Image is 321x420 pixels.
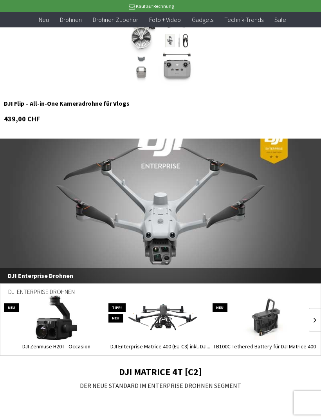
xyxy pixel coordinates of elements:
[33,12,54,28] a: Neu
[34,296,79,340] img: DJI Zenmuse H20T - Occasion
[8,284,313,305] div: DJI Enterprise Drohnen
[87,12,144,28] a: Drohnen Zubehör
[224,16,263,23] span: Technik-Trends
[186,12,219,28] a: Gadgets
[149,16,181,23] span: Foto + Video
[144,12,186,28] a: Foto + Video
[213,342,317,358] a: TB100C Tethered Battery für DJI Matrice 400 Serie
[93,16,138,23] span: Drohnen Zubehör
[39,16,49,23] span: Neu
[108,342,213,358] a: DJI Enterprise Matrice 400 (EU-C3) inkl. DJI...
[60,16,82,23] span: Drohnen
[121,296,200,340] img: DJI Enterprise Matrice 400 (EU-C3) inkl. DJI Care Enterprise Plus
[274,16,286,23] span: Sale
[235,296,294,340] img: TB100C Tethered Battery für DJI Matrice 400 Serie
[4,115,40,123] span: 439,00 CHF
[4,99,317,115] a: DJI Flip – All-in-One Kameradrohne für Vlogs
[219,12,269,28] a: Technik-Trends
[4,342,108,358] a: DJI Zenmuse H20T - Occasion
[269,12,292,28] a: Sale
[54,12,87,28] a: Drohnen
[192,16,213,23] span: Gadgets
